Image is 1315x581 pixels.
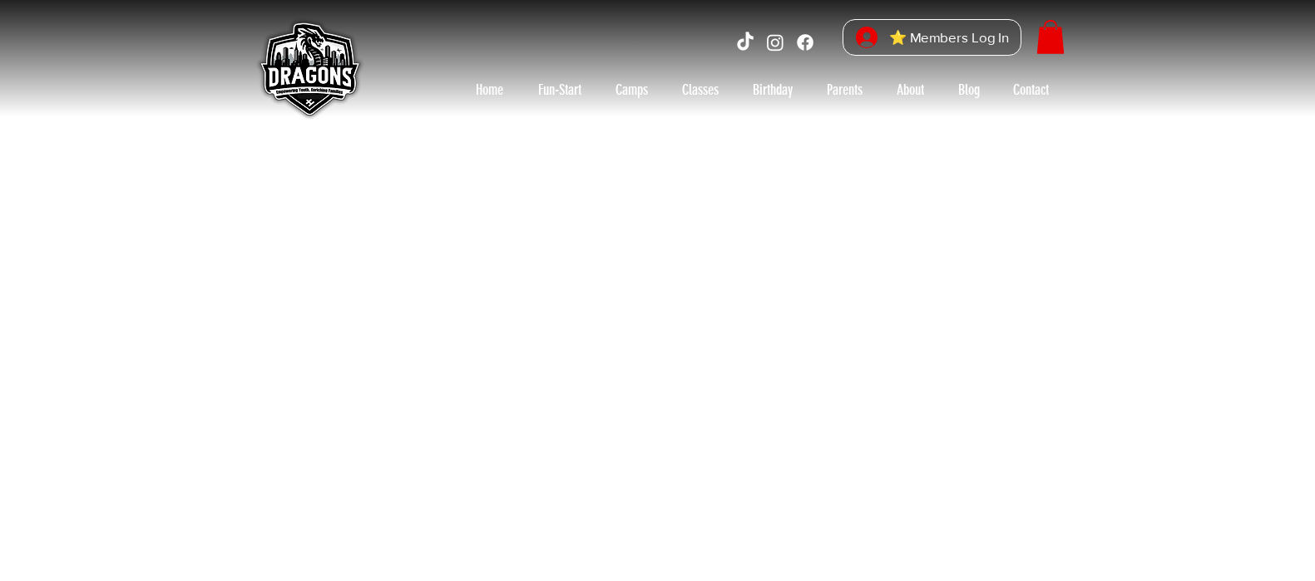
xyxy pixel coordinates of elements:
[599,76,665,103] a: Camps
[883,25,1015,51] span: ⭐ Members Log In
[521,76,599,103] a: Fun-Start
[665,76,736,103] a: Classes
[844,20,1021,56] button: ⭐ Members Log In
[473,152,823,223] span: Booking Schedule
[265,404,1047,405] div: Slideshow
[467,76,512,103] p: Home
[459,76,1066,103] nav: Site
[880,76,942,103] a: About
[459,76,521,103] a: Home
[250,12,367,129] img: Skate Dragons logo with the slogan 'Empowering Youth, Enriching Families' in Singapore.
[950,76,988,103] p: Blog
[734,32,816,53] ul: Social Bar
[674,76,727,103] p: Classes
[810,76,880,103] a: Parents
[744,76,801,103] p: Birthday
[736,76,810,103] a: Birthday
[888,76,932,103] p: About
[818,76,871,103] p: Parents
[942,76,996,103] a: Blog
[996,76,1066,103] a: Contact
[530,76,590,103] p: Fun-Start
[607,76,656,103] p: Camps
[1005,76,1057,103] p: Contact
